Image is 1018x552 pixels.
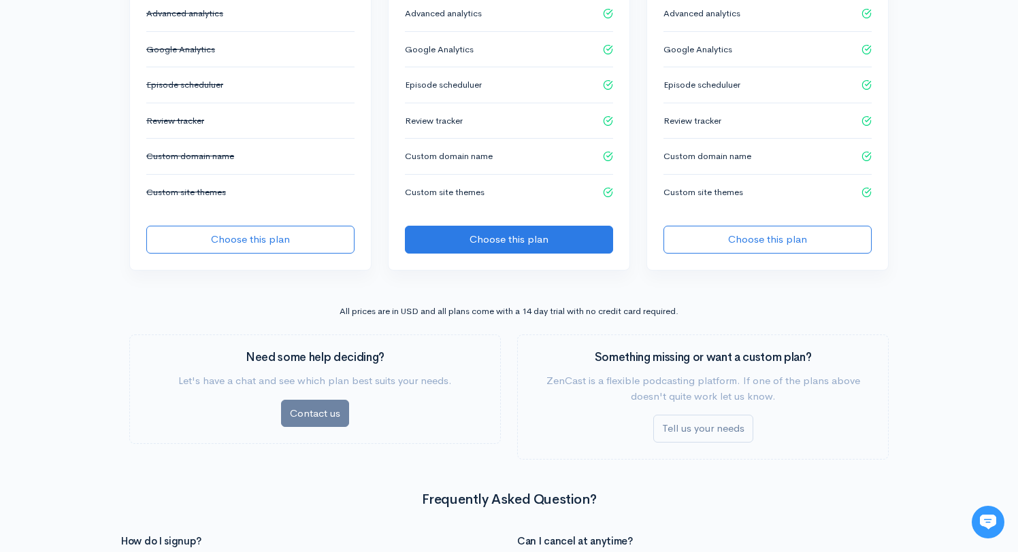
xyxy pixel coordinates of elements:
s: Custom domain name [146,150,234,162]
small: Review tracker [663,114,721,128]
p: Let's have a chat and see which plan best suits your needs. [146,373,484,389]
small: Google Analytics [663,43,732,56]
s: Episode scheduluer [146,79,223,90]
iframe: gist-messenger-bubble-iframe [972,506,1004,538]
h4: How do I signup? [121,536,501,547]
h2: Frequently Asked Question? [129,492,889,507]
p: ZenCast is a flexible podcasting platform. If one of the plans above doesn't quite work let us know. [534,373,872,404]
button: Choose this plan [663,226,872,254]
h4: Can I cancel at anytime? [517,536,897,547]
s: Google Analytics [146,44,215,55]
button: New conversation [21,180,251,207]
small: Episode scheduluer [405,78,482,92]
a: Tell us your needs [653,415,753,443]
small: Advanced analytics [663,7,740,20]
s: Review tracker [146,115,204,126]
span: New conversation [88,188,163,199]
button: Choose this plan [405,226,613,254]
h3: Need some help deciding? [146,351,484,364]
input: Search articles [39,256,243,283]
p: Find an answer quickly [18,233,254,249]
s: Custom site themes [146,186,226,198]
h1: Hi 👋 [20,66,252,88]
small: All prices are in USD and all plans come with a 14 day trial with no credit card required. [340,305,678,317]
s: Advanced analytics [146,7,223,19]
small: Episode scheduluer [663,78,740,92]
small: Review tracker [405,114,463,128]
h3: Something missing or want a custom plan? [534,351,872,364]
small: Custom site themes [405,186,485,199]
small: Custom site themes [663,186,743,199]
h2: Just let us know if you need anything and we'll be happy to help! 🙂 [20,90,252,156]
small: Advanced analytics [405,7,482,20]
small: Custom domain name [405,150,493,163]
small: Google Analytics [405,43,474,56]
small: Custom domain name [663,150,751,163]
a: Contact us [281,400,349,428]
button: Choose this plan [146,226,355,254]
